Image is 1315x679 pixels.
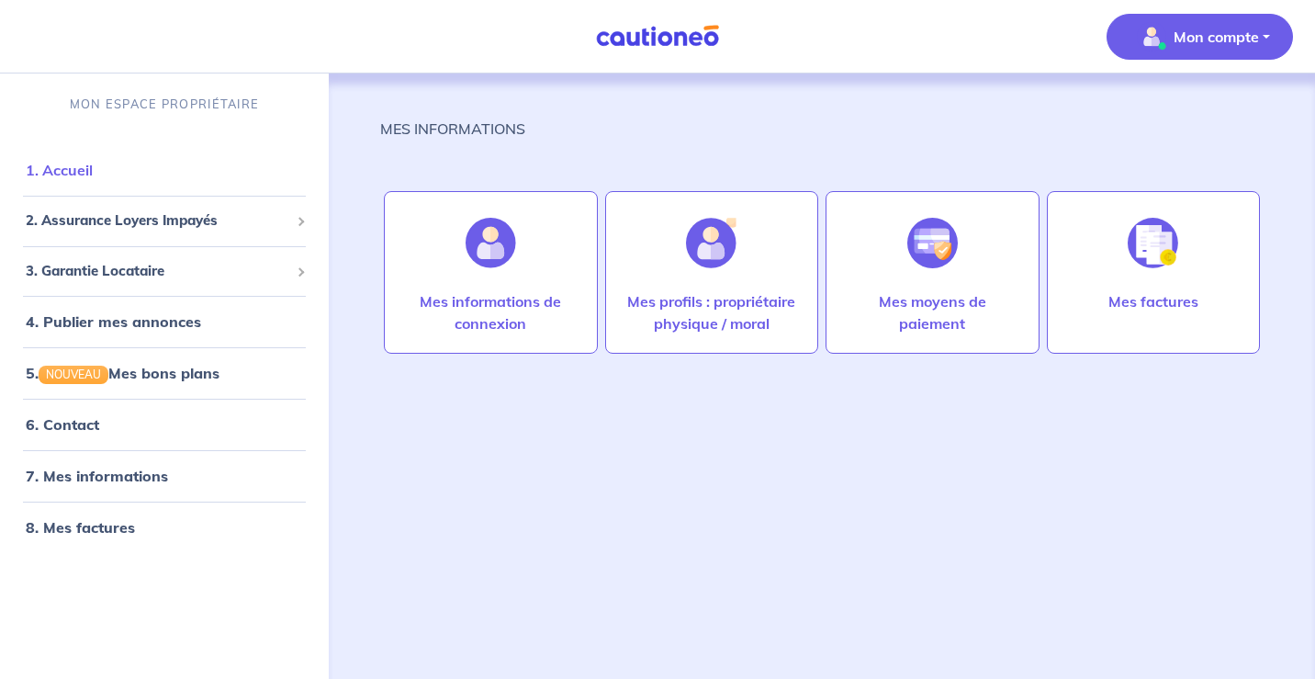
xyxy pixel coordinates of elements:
div: 3. Garantie Locataire [7,254,321,289]
a: 8. Mes factures [26,518,135,537]
a: 5.NOUVEAUMes bons plans [26,364,219,382]
img: illu_account.svg [466,218,516,268]
p: Mon compte [1174,26,1259,48]
p: MON ESPACE PROPRIÉTAIRE [70,96,259,113]
p: Mes informations de connexion [403,290,579,334]
img: Cautioneo [589,25,726,48]
img: illu_invoice.svg [1128,218,1178,268]
div: 8. Mes factures [7,509,321,546]
a: 4. Publier mes annonces [26,312,201,331]
div: 1. Accueil [7,152,321,188]
p: Mes moyens de paiement [845,290,1020,334]
img: illu_account_valid_menu.svg [1137,22,1166,51]
a: 1. Accueil [26,161,93,179]
span: 2. Assurance Loyers Impayés [26,210,289,232]
a: 6. Contact [26,415,99,434]
div: 4. Publier mes annonces [7,303,321,340]
p: Mes profils : propriétaire physique / moral [624,290,800,334]
img: illu_account_add.svg [686,218,736,268]
span: 3. Garantie Locataire [26,261,289,282]
img: illu_credit_card_no_anim.svg [907,218,958,268]
div: 7. Mes informations [7,458,321,494]
a: 7. Mes informations [26,467,168,485]
div: 2. Assurance Loyers Impayés [7,203,321,239]
p: Mes factures [1108,290,1198,312]
div: 6. Contact [7,406,321,443]
button: illu_account_valid_menu.svgMon compte [1107,14,1293,60]
div: 5.NOUVEAUMes bons plans [7,355,321,391]
p: MES INFORMATIONS [380,118,525,140]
